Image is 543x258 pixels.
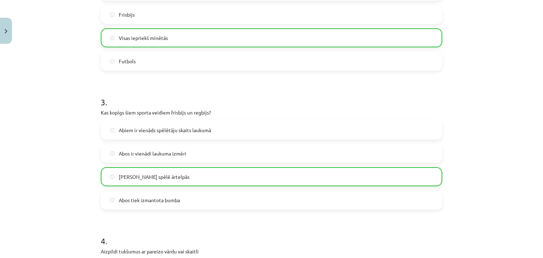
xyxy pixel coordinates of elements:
[110,12,115,17] input: Frisbijs
[110,36,115,40] input: Visas iepriekš minētās
[119,11,135,18] span: Frisbijs
[110,175,115,179] input: [PERSON_NAME] spēlē ārtelpās
[101,248,442,255] p: Aizpildi tukšumus ar pareizo vārdu vai skaitli
[101,85,442,107] h1: 3 .
[119,34,168,42] span: Visas iepriekš minētās
[119,173,189,181] span: [PERSON_NAME] spēlē ārtelpās
[110,59,115,64] input: Futbols
[5,29,7,34] img: icon-close-lesson-0947bae3869378f0d4975bcd49f059093ad1ed9edebbc8119c70593378902aed.svg
[110,198,115,203] input: Abos tiek izmantota bumba
[119,150,186,157] span: Abos ir vienādi laukuma izmēri
[101,109,442,116] p: Kas kopīgs šiem sporta veidiem frisbijs un regbijs?
[119,58,136,65] span: Futbols
[119,127,211,134] span: Abiem ir vienāds spēlētāju skaits laukumā
[119,197,180,204] span: Abos tiek izmantota bumba
[110,128,115,133] input: Abiem ir vienāds spēlētāju skaits laukumā
[110,151,115,156] input: Abos ir vienādi laukuma izmēri
[101,224,442,246] h1: 4 .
